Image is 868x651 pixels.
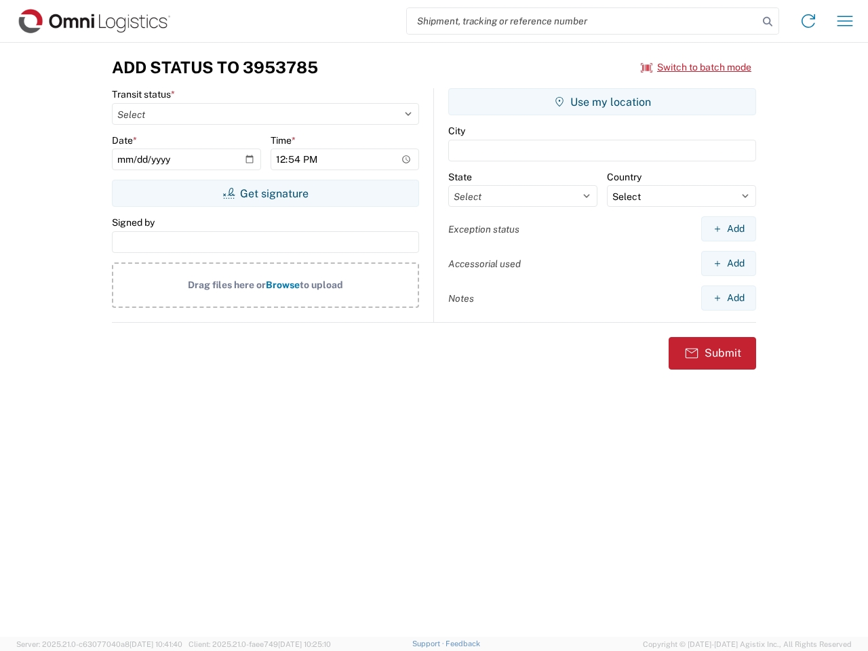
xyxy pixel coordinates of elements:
[189,640,331,648] span: Client: 2025.21.0-faee749
[130,640,182,648] span: [DATE] 10:41:40
[112,58,318,77] h3: Add Status to 3953785
[701,251,756,276] button: Add
[701,285,756,311] button: Add
[641,56,751,79] button: Switch to batch mode
[300,279,343,290] span: to upload
[448,88,756,115] button: Use my location
[448,292,474,304] label: Notes
[412,639,446,648] a: Support
[188,279,266,290] span: Drag files here or
[266,279,300,290] span: Browse
[669,337,756,370] button: Submit
[407,8,758,34] input: Shipment, tracking or reference number
[607,171,642,183] label: Country
[446,639,480,648] a: Feedback
[448,258,521,270] label: Accessorial used
[278,640,331,648] span: [DATE] 10:25:10
[448,223,519,235] label: Exception status
[643,638,852,650] span: Copyright © [DATE]-[DATE] Agistix Inc., All Rights Reserved
[112,216,155,229] label: Signed by
[112,134,137,146] label: Date
[271,134,296,146] label: Time
[112,180,419,207] button: Get signature
[112,88,175,100] label: Transit status
[701,216,756,241] button: Add
[448,125,465,137] label: City
[16,640,182,648] span: Server: 2025.21.0-c63077040a8
[448,171,472,183] label: State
